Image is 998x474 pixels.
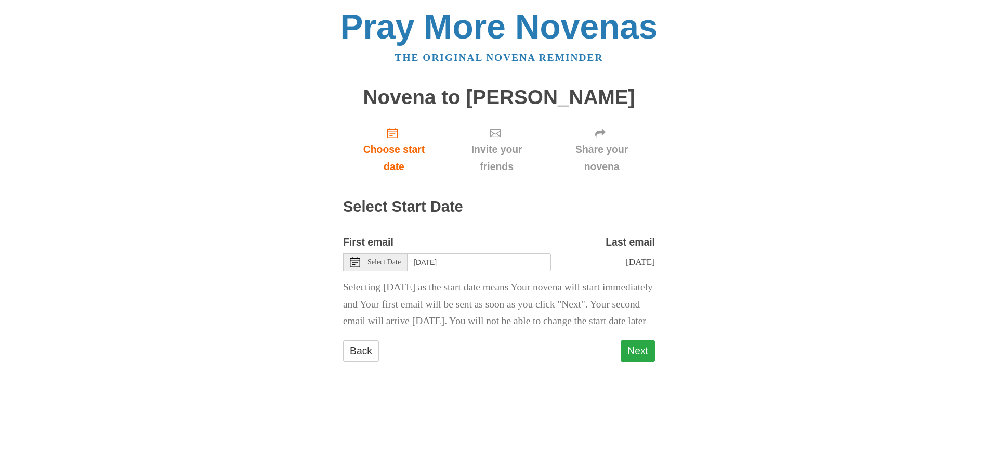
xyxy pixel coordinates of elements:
span: Invite your friends [455,141,538,175]
a: The original novena reminder [395,52,603,63]
h2: Select Start Date [343,199,655,215]
a: Choose start date [343,119,445,181]
p: Selecting [DATE] as the start date means Your novena will start immediately and Your first email ... [343,279,655,330]
a: Back [343,340,379,362]
span: Share your novena [559,141,645,175]
span: Select Date [367,259,401,266]
a: Invite your friends [445,119,548,181]
label: First email [343,234,393,251]
span: Choose start date [353,141,435,175]
button: Next [621,340,655,362]
a: Pray More Novenas [340,7,658,46]
label: Last email [606,234,655,251]
input: Use the arrow keys to pick a date [408,253,551,271]
span: [DATE] [626,257,655,267]
a: Share your novena [548,119,655,181]
h1: Novena to [PERSON_NAME] [343,86,655,109]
